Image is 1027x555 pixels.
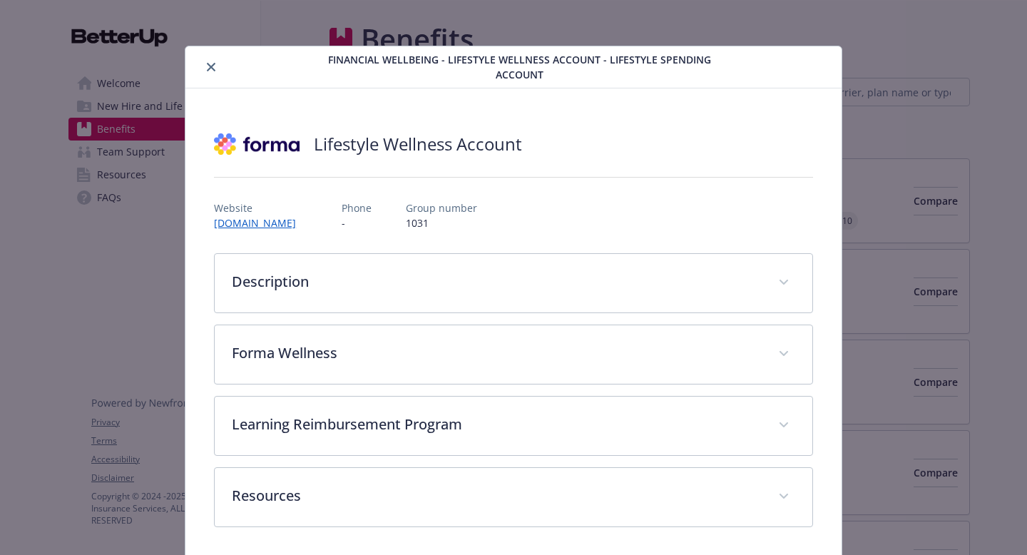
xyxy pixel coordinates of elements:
a: [DOMAIN_NAME] [214,216,307,230]
button: close [203,58,220,76]
p: Phone [342,200,372,215]
div: Resources [215,468,812,526]
span: Financial Wellbeing - Lifestyle Wellness Account - Lifestyle Spending Account [326,52,712,82]
div: Learning Reimbursement Program [215,397,812,455]
img: Forma, Inc. [214,123,300,166]
p: Group number [406,200,477,215]
p: Resources [232,485,761,506]
p: Learning Reimbursement Program [232,414,761,435]
div: Forma Wellness [215,325,812,384]
p: Website [214,200,307,215]
h2: Lifestyle Wellness Account [314,132,522,156]
div: Description [215,254,812,312]
p: Forma Wellness [232,342,761,364]
p: - [342,215,372,230]
p: Description [232,271,761,292]
p: 1031 [406,215,477,230]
